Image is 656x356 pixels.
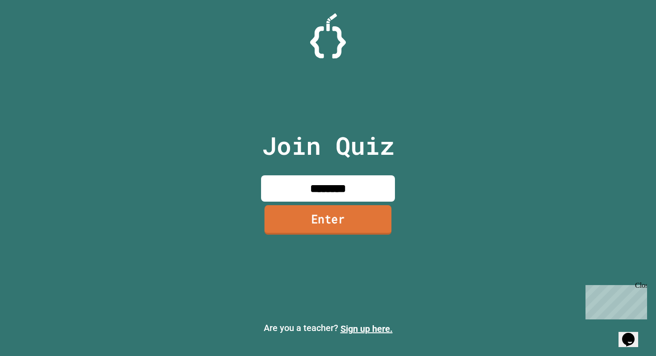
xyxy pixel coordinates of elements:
a: Sign up here. [340,323,393,334]
iframe: chat widget [619,320,647,347]
p: Join Quiz [262,127,394,164]
iframe: chat widget [582,281,647,319]
p: Are you a teacher? [7,321,649,335]
a: Enter [265,205,392,235]
div: Chat with us now!Close [4,4,62,57]
img: Logo.svg [310,13,346,58]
